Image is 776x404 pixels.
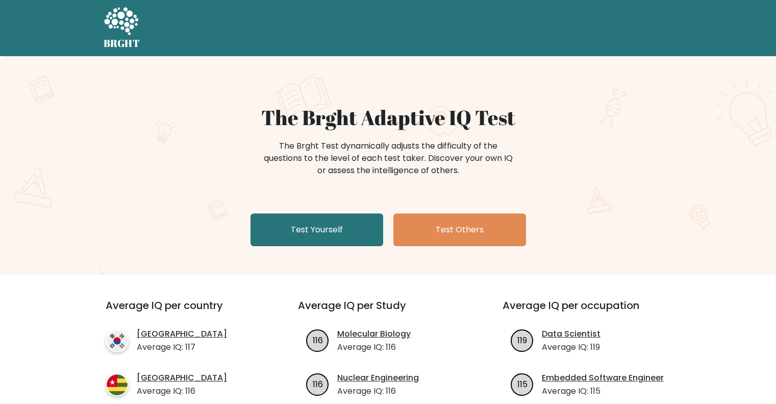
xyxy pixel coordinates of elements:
p: Average IQ: 116 [337,341,411,353]
a: [GEOGRAPHIC_DATA] [137,328,227,340]
p: Average IQ: 116 [337,385,419,397]
h5: BRGHT [104,37,140,50]
text: 116 [313,334,323,346]
a: Molecular Biology [337,328,411,340]
h3: Average IQ per occupation [503,299,683,324]
a: [GEOGRAPHIC_DATA] [137,372,227,384]
img: country [106,373,129,396]
a: Test Yourself [251,213,383,246]
p: Average IQ: 119 [542,341,600,353]
a: Nuclear Engineering [337,372,419,384]
img: country [106,329,129,352]
a: Embedded Software Engineer [542,372,664,384]
a: BRGHT [104,4,140,52]
a: Data Scientist [542,328,600,340]
h1: The Brght Adaptive IQ Test [139,105,637,130]
h3: Average IQ per Study [298,299,478,324]
div: The Brght Test dynamically adjusts the difficulty of the questions to the level of each test take... [261,140,516,177]
p: Average IQ: 117 [137,341,227,353]
h3: Average IQ per country [106,299,261,324]
text: 116 [313,378,323,390]
text: 115 [517,378,528,390]
p: Average IQ: 115 [542,385,664,397]
a: Test Others [393,213,526,246]
text: 119 [517,334,527,346]
p: Average IQ: 116 [137,385,227,397]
